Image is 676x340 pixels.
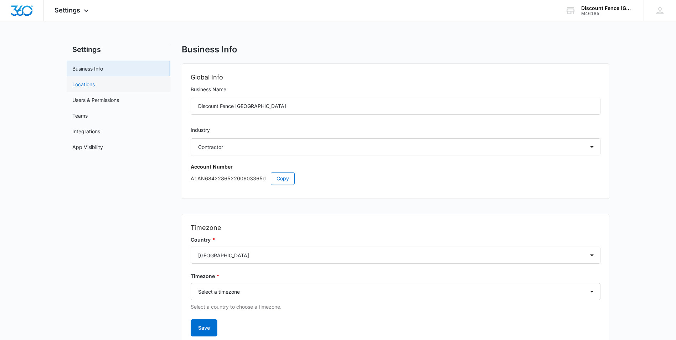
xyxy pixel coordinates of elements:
[191,223,600,233] h2: Timezone
[72,128,100,135] a: Integrations
[191,319,217,336] button: Save
[191,172,600,185] p: A1AN684228652200603365d
[191,303,600,311] p: Select a country to choose a timezone.
[67,44,170,55] h2: Settings
[191,164,233,170] strong: Account Number
[72,81,95,88] a: Locations
[191,236,600,244] label: Country
[581,11,633,16] div: account id
[191,126,600,134] label: Industry
[72,65,103,72] a: Business Info
[72,143,103,151] a: App Visibility
[271,172,295,185] button: Copy
[191,86,600,93] label: Business Name
[191,72,600,82] h2: Global Info
[72,96,119,104] a: Users & Permissions
[182,44,237,55] h1: Business Info
[277,175,289,182] span: Copy
[72,112,88,119] a: Teams
[191,272,600,280] label: Timezone
[581,5,633,11] div: account name
[55,6,80,14] span: Settings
